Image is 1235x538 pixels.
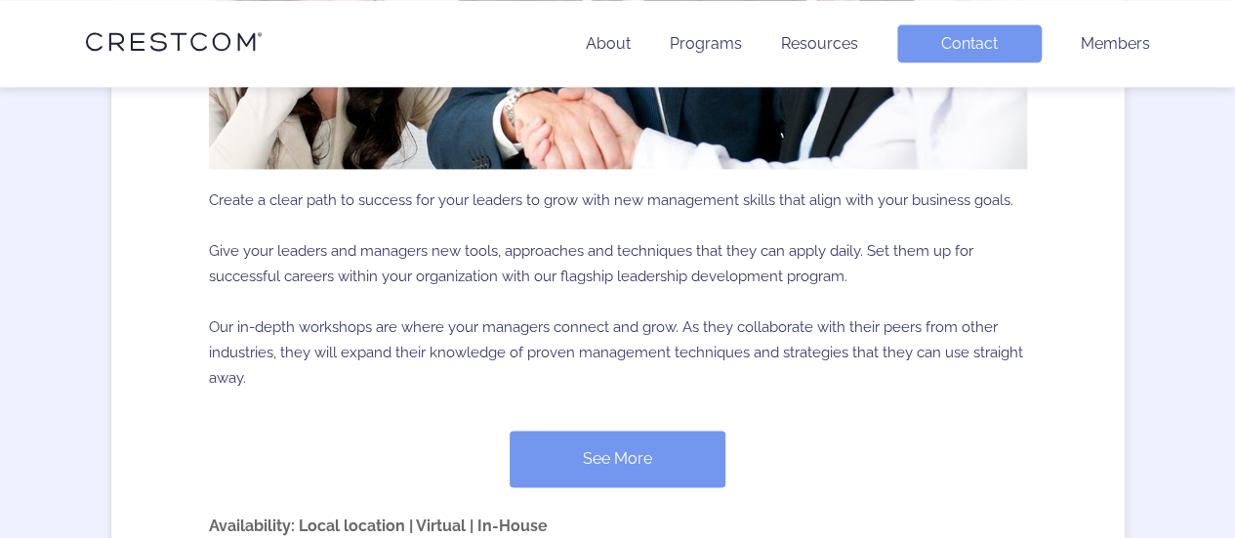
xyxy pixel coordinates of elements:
[897,24,1042,62] a: Contact
[510,431,725,487] a: See More
[209,169,1027,411] p: Create a clear path to success for your leaders to grow with new management skills that align wit...
[1081,34,1150,53] a: Members
[586,34,631,53] a: About
[670,34,742,53] a: Programs
[781,34,858,53] a: Resources
[209,487,1027,535] div: Availability: Local location | Virtual | In-House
